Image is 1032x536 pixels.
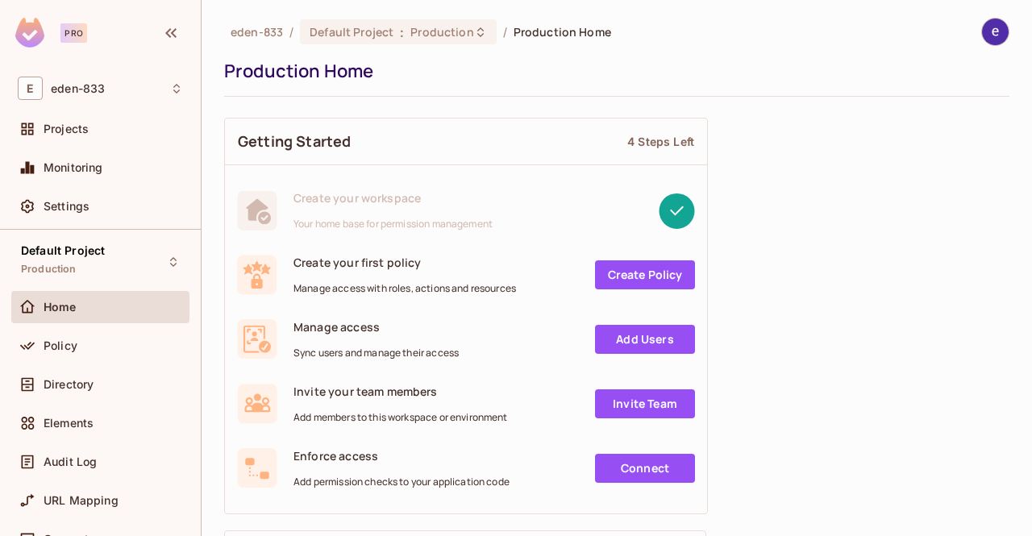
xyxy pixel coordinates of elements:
[293,411,508,424] span: Add members to this workspace or environment
[595,389,695,418] a: Invite Team
[224,59,1001,83] div: Production Home
[44,200,89,213] span: Settings
[44,339,77,352] span: Policy
[289,24,293,39] li: /
[293,448,510,463] span: Enforce access
[21,263,77,276] span: Production
[410,24,473,39] span: Production
[595,260,695,289] a: Create Policy
[293,476,510,488] span: Add permission checks to your application code
[293,190,493,206] span: Create your workspace
[503,24,507,39] li: /
[44,417,94,430] span: Elements
[982,19,1009,45] img: eden riddick
[293,255,516,270] span: Create your first policy
[44,378,94,391] span: Directory
[399,26,405,39] span: :
[44,494,119,507] span: URL Mapping
[293,282,516,295] span: Manage access with roles, actions and resources
[18,77,43,100] span: E
[231,24,283,39] span: the active workspace
[21,244,105,257] span: Default Project
[44,455,97,468] span: Audit Log
[310,24,393,39] span: Default Project
[44,123,89,135] span: Projects
[44,161,103,174] span: Monitoring
[293,347,459,359] span: Sync users and manage their access
[293,319,459,334] span: Manage access
[595,325,695,354] a: Add Users
[51,82,105,95] span: Workspace: eden-833
[293,384,508,399] span: Invite your team members
[44,301,77,314] span: Home
[627,134,694,149] div: 4 Steps Left
[15,18,44,48] img: SReyMgAAAABJRU5ErkJggg==
[293,218,493,231] span: Your home base for permission management
[514,24,611,39] span: Production Home
[60,23,87,43] div: Pro
[595,454,695,483] a: Connect
[238,131,351,152] span: Getting Started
